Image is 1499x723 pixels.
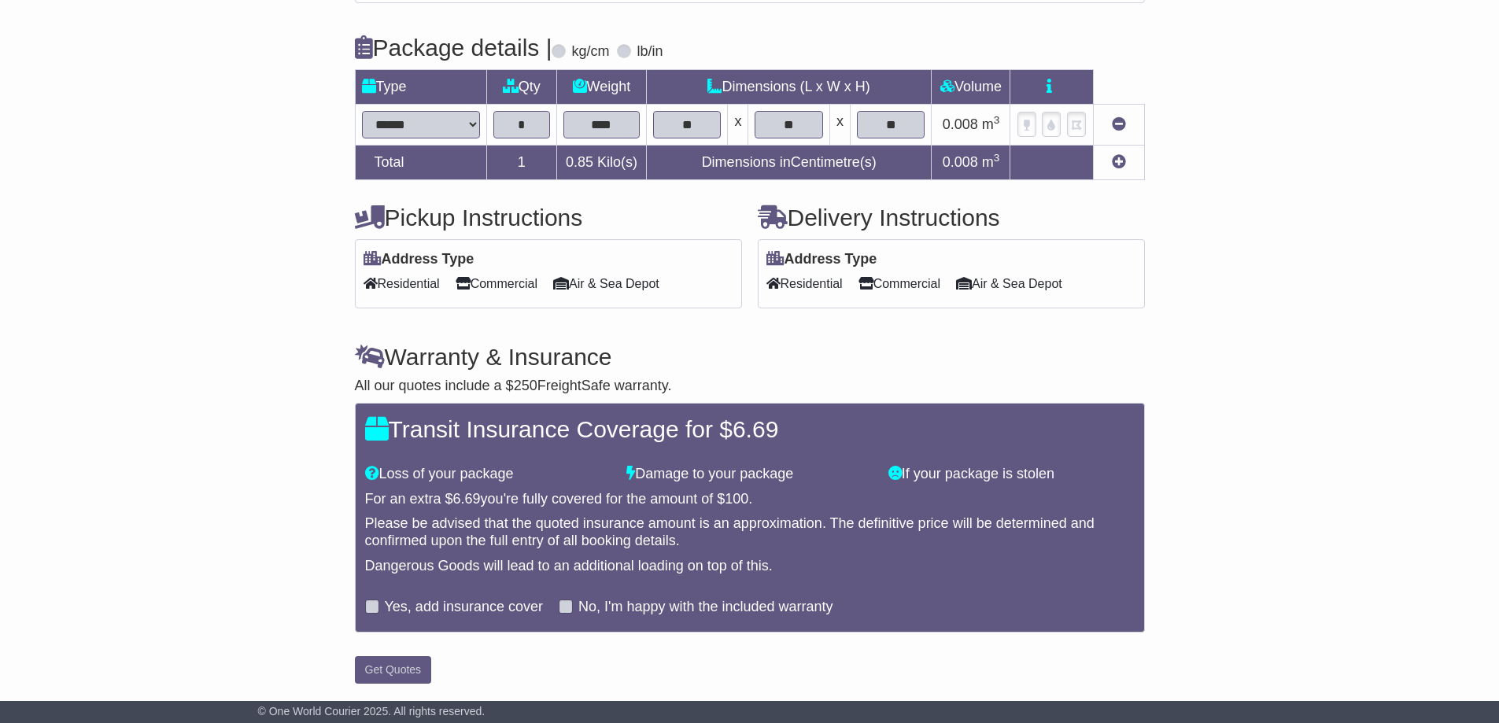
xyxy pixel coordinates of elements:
label: Yes, add insurance cover [385,599,543,616]
button: Get Quotes [355,656,432,684]
div: Damage to your package [618,466,881,483]
td: Kilo(s) [556,145,646,179]
td: Qty [486,69,556,104]
td: Type [355,69,486,104]
td: Volume [932,69,1010,104]
td: Dimensions in Centimetre(s) [646,145,932,179]
label: lb/in [637,43,663,61]
h4: Pickup Instructions [355,205,742,231]
h4: Delivery Instructions [758,205,1145,231]
td: x [728,104,748,145]
span: Air & Sea Depot [956,271,1062,296]
span: m [982,116,1000,132]
sup: 3 [994,152,1000,164]
span: 0.85 [566,154,593,170]
label: Address Type [766,251,877,268]
td: Weight [556,69,646,104]
td: x [829,104,850,145]
span: Residential [766,271,843,296]
a: Remove this item [1112,116,1126,132]
div: Loss of your package [357,466,619,483]
span: 100 [725,491,748,507]
sup: 3 [994,114,1000,126]
span: 0.008 [943,154,978,170]
div: All our quotes include a $ FreightSafe warranty. [355,378,1145,395]
td: Dimensions (L x W x H) [646,69,932,104]
span: m [982,154,1000,170]
div: For an extra $ you're fully covered for the amount of $ . [365,491,1135,508]
span: 250 [514,378,537,393]
h4: Warranty & Insurance [355,344,1145,370]
td: 1 [486,145,556,179]
span: Residential [364,271,440,296]
span: 6.69 [453,491,481,507]
span: 0.008 [943,116,978,132]
span: Air & Sea Depot [553,271,659,296]
td: Total [355,145,486,179]
span: Commercial [456,271,537,296]
h4: Package details | [355,35,552,61]
label: kg/cm [571,43,609,61]
div: Dangerous Goods will lead to an additional loading on top of this. [365,558,1135,575]
div: Please be advised that the quoted insurance amount is an approximation. The definitive price will... [365,515,1135,549]
span: 6.69 [733,416,778,442]
h4: Transit Insurance Coverage for $ [365,416,1135,442]
a: Add new item [1112,154,1126,170]
span: © One World Courier 2025. All rights reserved. [258,705,486,717]
span: Commercial [858,271,940,296]
label: Address Type [364,251,474,268]
label: No, I'm happy with the included warranty [578,599,833,616]
div: If your package is stolen [881,466,1143,483]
